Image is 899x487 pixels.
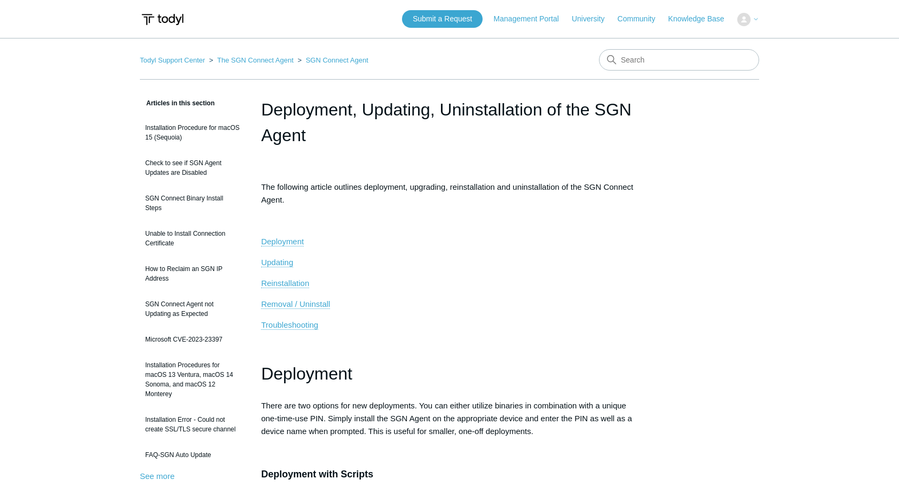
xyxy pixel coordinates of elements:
span: There are two options for new deployments. You can either utilize binaries in combination with a ... [261,401,632,436]
li: SGN Connect Agent [295,56,368,64]
li: Todyl Support Center [140,56,207,64]
a: The SGN Connect Agent [217,56,294,64]
span: Articles in this section [140,99,215,107]
a: Microsoft CVE-2023-23397 [140,329,245,350]
a: University [572,13,615,25]
a: Management Portal [494,13,570,25]
a: Submit a Request [402,10,483,28]
span: Reinstallation [261,279,309,288]
span: Updating [261,258,293,267]
span: The following article outlines deployment, upgrading, reinstallation and uninstallation of the SG... [261,182,633,204]
a: Installation Procedure for macOS 15 (Sequoia) [140,118,245,148]
a: Check to see if SGN Agent Updates are Disabled [140,153,245,183]
li: The SGN Connect Agent [207,56,296,64]
a: SGN Connect Binary Install Steps [140,188,245,218]
a: Knowledge Base [668,13,735,25]
a: Reinstallation [261,279,309,288]
a: Community [618,13,666,25]
a: SGN Connect Agent [306,56,368,64]
a: SGN Connect Agent not Updating as Expected [140,294,245,324]
a: See more [140,471,175,481]
input: Search [599,49,759,71]
span: Removal / Uninstall [261,299,330,308]
img: Todyl Support Center Help Center home page [140,10,185,29]
a: Deployment [261,237,304,246]
span: Deployment [261,364,352,383]
a: Troubleshooting [261,320,318,330]
a: Unable to Install Connection Certificate [140,223,245,253]
a: Installation Procedures for macOS 13 Ventura, macOS 14 Sonoma, and macOS 12 Monterey [140,355,245,404]
span: Troubleshooting [261,320,318,329]
span: Deployment with Scripts [261,469,373,480]
a: Installation Error - Could not create SSL/TLS secure channel [140,409,245,439]
a: Todyl Support Center [140,56,205,64]
a: Updating [261,258,293,267]
a: Removal / Uninstall [261,299,330,309]
h1: Deployment, Updating, Uninstallation of the SGN Agent [261,97,638,148]
a: FAQ-SGN Auto Update [140,445,245,465]
a: How to Reclaim an SGN IP Address [140,259,245,289]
